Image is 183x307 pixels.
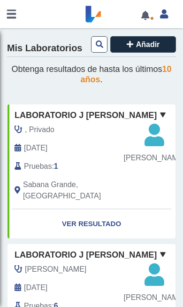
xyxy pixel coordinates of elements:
span: Baez Ayala, Edgardo [25,264,86,275]
span: Añadir [136,40,160,48]
span: 2025-10-13 [24,142,47,154]
h4: Mis Laboratorios [7,43,82,54]
span: Sabana Grande, PR [23,179,140,202]
span: Obtenga resultados de hasta los últimos . [11,64,171,84]
span: 2025-10-06 [24,282,47,293]
span: , Privado [25,124,54,135]
span: 10 años [80,64,171,84]
b: 1 [54,162,58,170]
a: Ver Resultado [8,209,175,239]
span: Laboratorio J [PERSON_NAME] [15,249,157,261]
span: Laboratorio J [PERSON_NAME] [15,109,157,122]
button: Añadir [110,36,176,53]
div: : [8,161,147,172]
span: Pruebas [24,161,52,172]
